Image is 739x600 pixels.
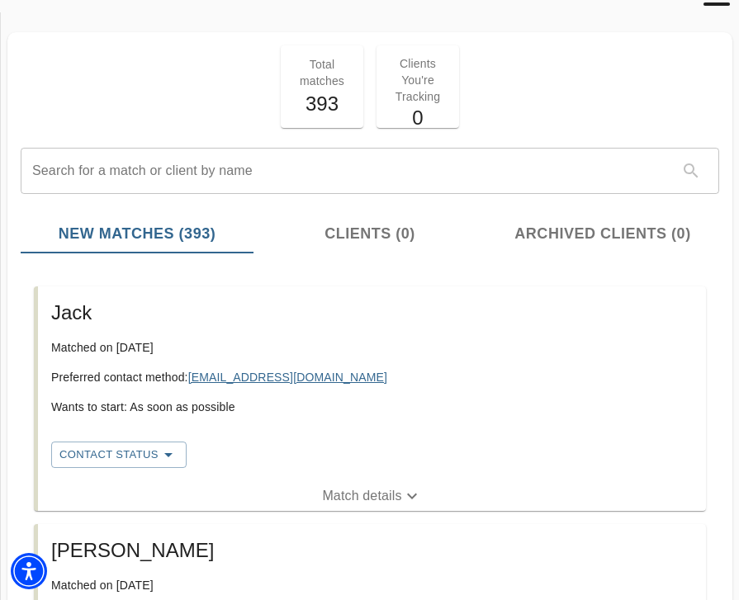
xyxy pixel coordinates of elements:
span: Archived Clients (0) [496,223,709,245]
p: Wants to start: As soon as possible [51,399,693,415]
span: New Matches (393) [31,223,244,245]
h5: Jack [51,300,693,326]
h5: 0 [386,105,449,131]
a: [EMAIL_ADDRESS][DOMAIN_NAME] [188,371,387,384]
p: Matched on [DATE] [51,577,693,593]
h5: 393 [291,91,353,117]
div: Accessibility Menu [11,553,47,589]
p: Preferred contact method: [51,369,693,385]
p: Match details [322,486,401,506]
p: Matched on [DATE] [51,339,693,356]
p: Total matches [291,56,353,89]
h5: [PERSON_NAME] [51,537,693,564]
button: Contact Status [51,442,187,468]
span: Contact Status [59,445,178,465]
p: Clients You're Tracking [386,55,449,105]
button: Match details [38,481,706,511]
span: Clients (0) [263,223,476,245]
